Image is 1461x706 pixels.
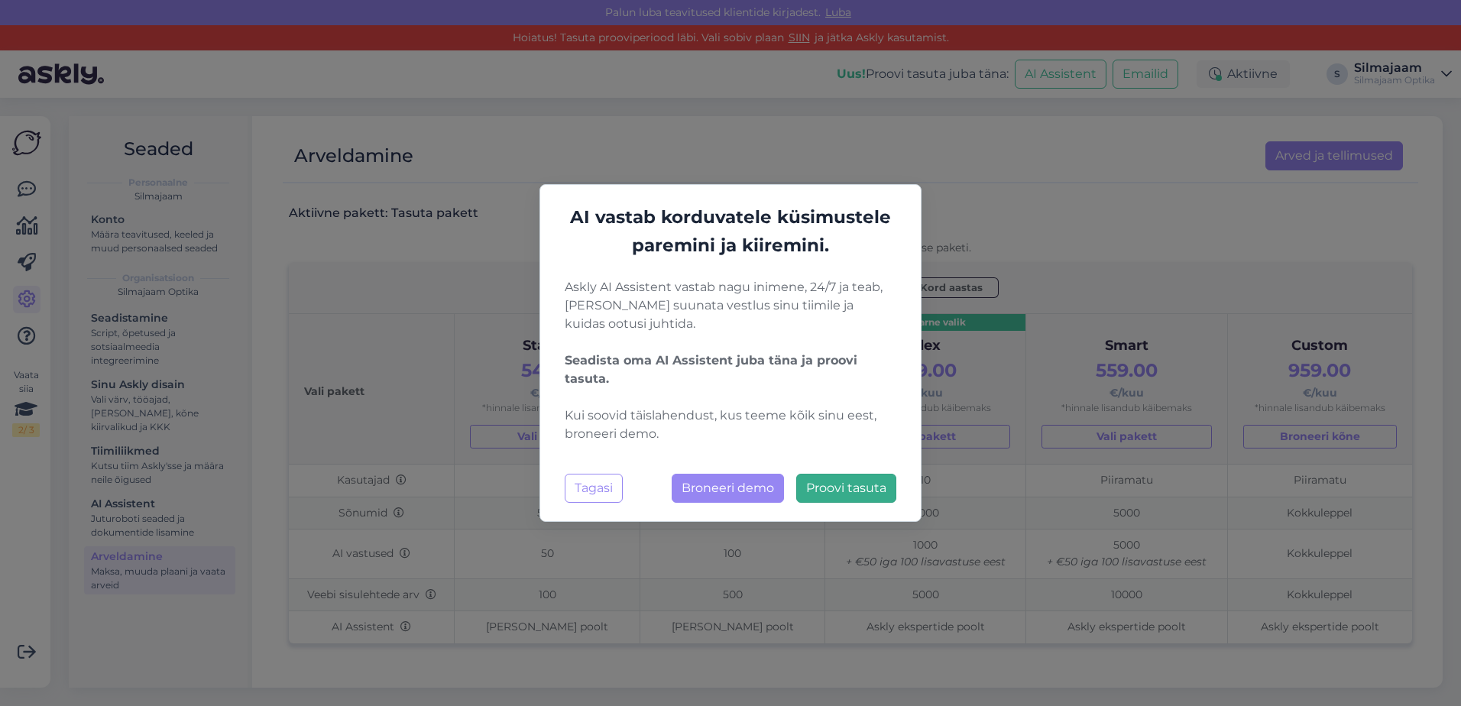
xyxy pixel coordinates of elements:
p: Askly AI Assistent vastab nagu inimene, 24/7 ja teab, [PERSON_NAME] suunata vestlus sinu tiimile ... [552,278,909,443]
span: Proovi tasuta [806,481,886,495]
span: Broneeri demo [682,481,774,495]
a: Proovi tasuta [796,474,896,503]
button: Tagasi [565,474,623,503]
h5: AI vastab korduvatele küsimustele paremini ja kiiremini. [552,203,909,260]
b: Seadista oma AI Assistent juba täna ja proovi tasuta. [565,353,857,386]
button: Broneeri demo [672,474,784,503]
